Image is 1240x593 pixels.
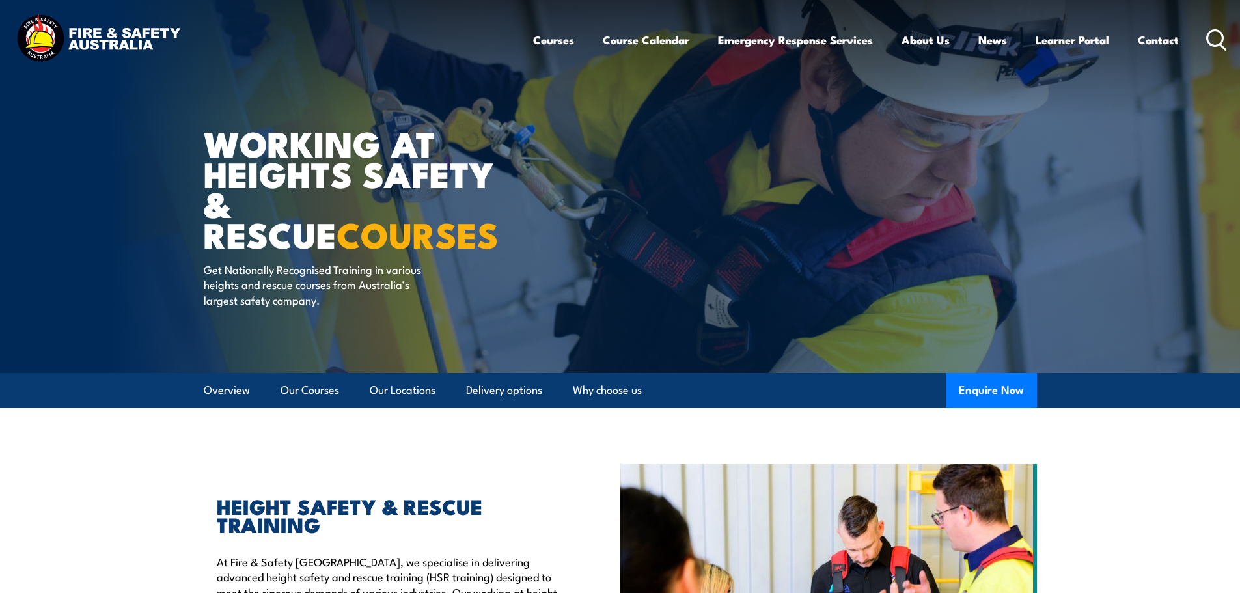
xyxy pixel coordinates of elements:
a: Our Courses [281,373,339,407]
a: About Us [902,23,950,57]
a: News [978,23,1007,57]
a: Our Locations [370,373,435,407]
a: Overview [204,373,250,407]
a: Emergency Response Services [718,23,873,57]
p: Get Nationally Recognised Training in various heights and rescue courses from Australia’s largest... [204,262,441,307]
strong: COURSES [337,206,499,260]
a: Why choose us [573,373,642,407]
a: Contact [1138,23,1179,57]
a: Delivery options [466,373,542,407]
h2: HEIGHT SAFETY & RESCUE TRAINING [217,497,560,533]
a: Course Calendar [603,23,689,57]
a: Learner Portal [1036,23,1109,57]
h1: WORKING AT HEIGHTS SAFETY & RESCUE [204,128,525,249]
a: Courses [533,23,574,57]
button: Enquire Now [946,373,1037,408]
